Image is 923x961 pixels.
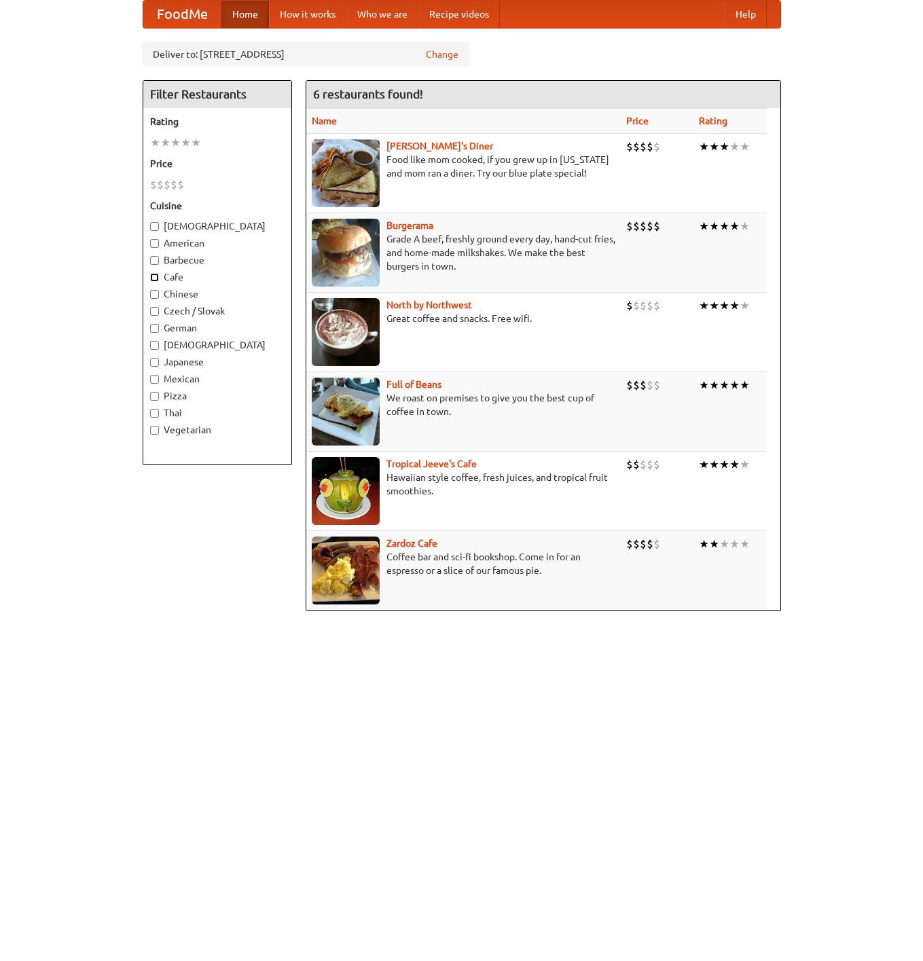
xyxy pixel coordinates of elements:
[647,457,653,472] li: $
[150,270,285,284] label: Cafe
[150,135,160,150] li: ★
[312,550,615,577] p: Coffee bar and sci-fi bookshop. Come in for an espresso or a slice of our famous pie.
[312,298,380,366] img: north.jpg
[143,42,469,67] div: Deliver to: [STREET_ADDRESS]
[150,253,285,267] label: Barbecue
[719,537,729,551] li: ★
[640,219,647,234] li: $
[699,115,727,126] a: Rating
[740,139,750,154] li: ★
[150,426,159,435] input: Vegetarian
[640,378,647,393] li: $
[150,372,285,386] label: Mexican
[626,537,633,551] li: $
[709,378,719,393] li: ★
[729,537,740,551] li: ★
[633,219,640,234] li: $
[386,379,441,390] a: Full of Beans
[640,537,647,551] li: $
[150,406,285,420] label: Thai
[633,537,640,551] li: $
[221,1,269,28] a: Home
[709,537,719,551] li: ★
[647,378,653,393] li: $
[386,220,433,231] a: Burgerama
[150,177,157,192] li: $
[313,88,423,101] ng-pluralize: 6 restaurants found!
[740,298,750,313] li: ★
[386,300,472,310] a: North by Northwest
[150,304,285,318] label: Czech / Slovak
[647,298,653,313] li: $
[150,358,159,367] input: Japanese
[312,219,380,287] img: burgerama.jpg
[640,298,647,313] li: $
[647,139,653,154] li: $
[653,537,660,551] li: $
[719,378,729,393] li: ★
[719,139,729,154] li: ★
[312,378,380,446] img: beans.jpg
[740,219,750,234] li: ★
[640,139,647,154] li: $
[150,239,159,248] input: American
[386,458,477,469] a: Tropical Jeeve's Cafe
[150,222,159,231] input: [DEMOGRAPHIC_DATA]
[653,219,660,234] li: $
[653,139,660,154] li: $
[150,157,285,170] h5: Price
[729,219,740,234] li: ★
[709,298,719,313] li: ★
[191,135,201,150] li: ★
[177,177,184,192] li: $
[699,139,709,154] li: ★
[640,457,647,472] li: $
[312,115,337,126] a: Name
[653,378,660,393] li: $
[269,1,346,28] a: How it works
[633,298,640,313] li: $
[729,139,740,154] li: ★
[312,312,615,325] p: Great coffee and snacks. Free wifi.
[633,378,640,393] li: $
[150,115,285,128] h5: Rating
[150,355,285,369] label: Japanese
[386,538,437,549] a: Zardoz Cafe
[626,115,649,126] a: Price
[150,423,285,437] label: Vegetarian
[719,457,729,472] li: ★
[312,471,615,498] p: Hawaiian style coffee, fresh juices, and tropical fruit smoothies.
[312,537,380,604] img: zardoz.jpg
[719,298,729,313] li: ★
[709,457,719,472] li: ★
[150,256,159,265] input: Barbecue
[150,199,285,213] h5: Cuisine
[709,139,719,154] li: ★
[150,287,285,301] label: Chinese
[699,298,709,313] li: ★
[740,378,750,393] li: ★
[150,389,285,403] label: Pizza
[150,273,159,282] input: Cafe
[626,298,633,313] li: $
[150,324,159,333] input: German
[719,219,729,234] li: ★
[626,378,633,393] li: $
[150,341,159,350] input: [DEMOGRAPHIC_DATA]
[647,219,653,234] li: $
[150,219,285,233] label: [DEMOGRAPHIC_DATA]
[150,321,285,335] label: German
[157,177,164,192] li: $
[699,457,709,472] li: ★
[653,457,660,472] li: $
[740,537,750,551] li: ★
[386,141,493,151] a: [PERSON_NAME]'s Diner
[150,409,159,418] input: Thai
[699,537,709,551] li: ★
[312,391,615,418] p: We roast on premises to give you the best cup of coffee in town.
[143,1,221,28] a: FoodMe
[699,219,709,234] li: ★
[647,537,653,551] li: $
[150,236,285,250] label: American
